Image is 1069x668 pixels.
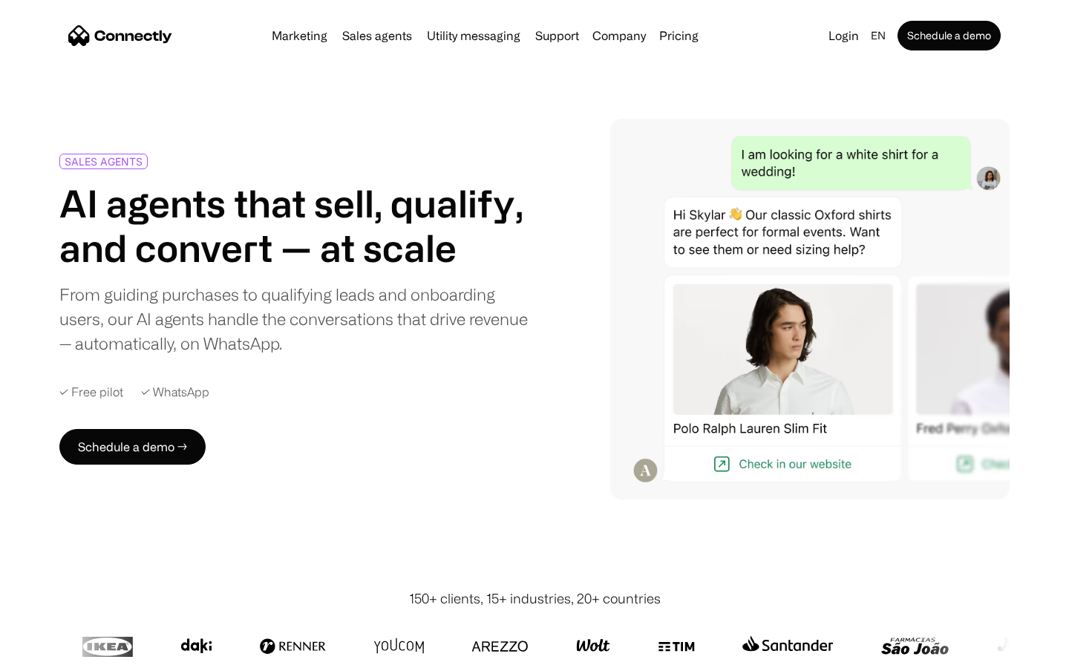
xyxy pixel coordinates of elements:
[865,25,895,46] div: en
[30,642,89,663] ul: Language list
[59,429,206,465] a: Schedule a demo →
[588,25,650,46] div: Company
[653,30,705,42] a: Pricing
[871,25,886,46] div: en
[898,21,1001,50] a: Schedule a demo
[68,24,172,47] a: home
[59,385,123,399] div: ✓ Free pilot
[409,589,661,609] div: 150+ clients, 15+ industries, 20+ countries
[141,385,209,399] div: ✓ WhatsApp
[15,641,89,663] aside: Language selected: English
[266,30,333,42] a: Marketing
[65,156,143,167] div: SALES AGENTS
[823,25,865,46] a: Login
[59,282,529,356] div: From guiding purchases to qualifying leads and onboarding users, our AI agents handle the convers...
[336,30,418,42] a: Sales agents
[529,30,585,42] a: Support
[592,25,646,46] div: Company
[421,30,526,42] a: Utility messaging
[59,181,529,270] h1: AI agents that sell, qualify, and convert — at scale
